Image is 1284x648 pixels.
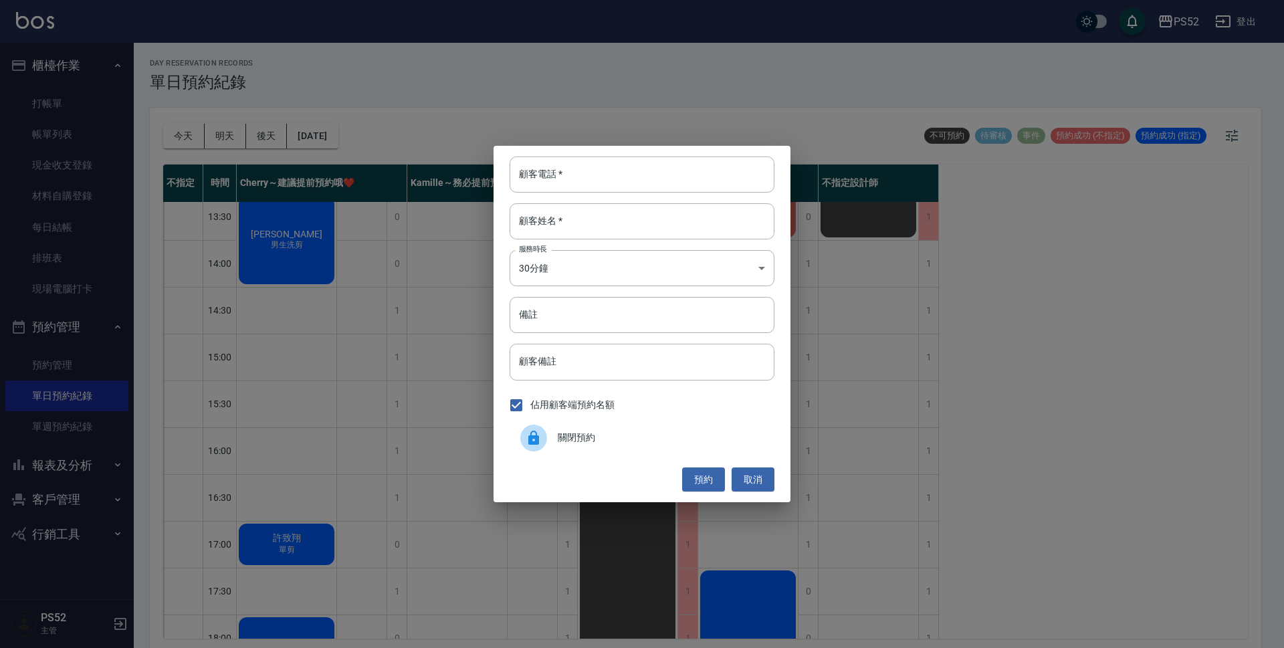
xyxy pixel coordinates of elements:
div: 30分鐘 [510,250,774,286]
span: 關閉預約 [558,431,764,445]
div: 關閉預約 [510,419,774,457]
span: 佔用顧客端預約名額 [530,398,615,412]
button: 預約 [682,467,725,492]
button: 取消 [732,467,774,492]
label: 服務時長 [519,244,547,254]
